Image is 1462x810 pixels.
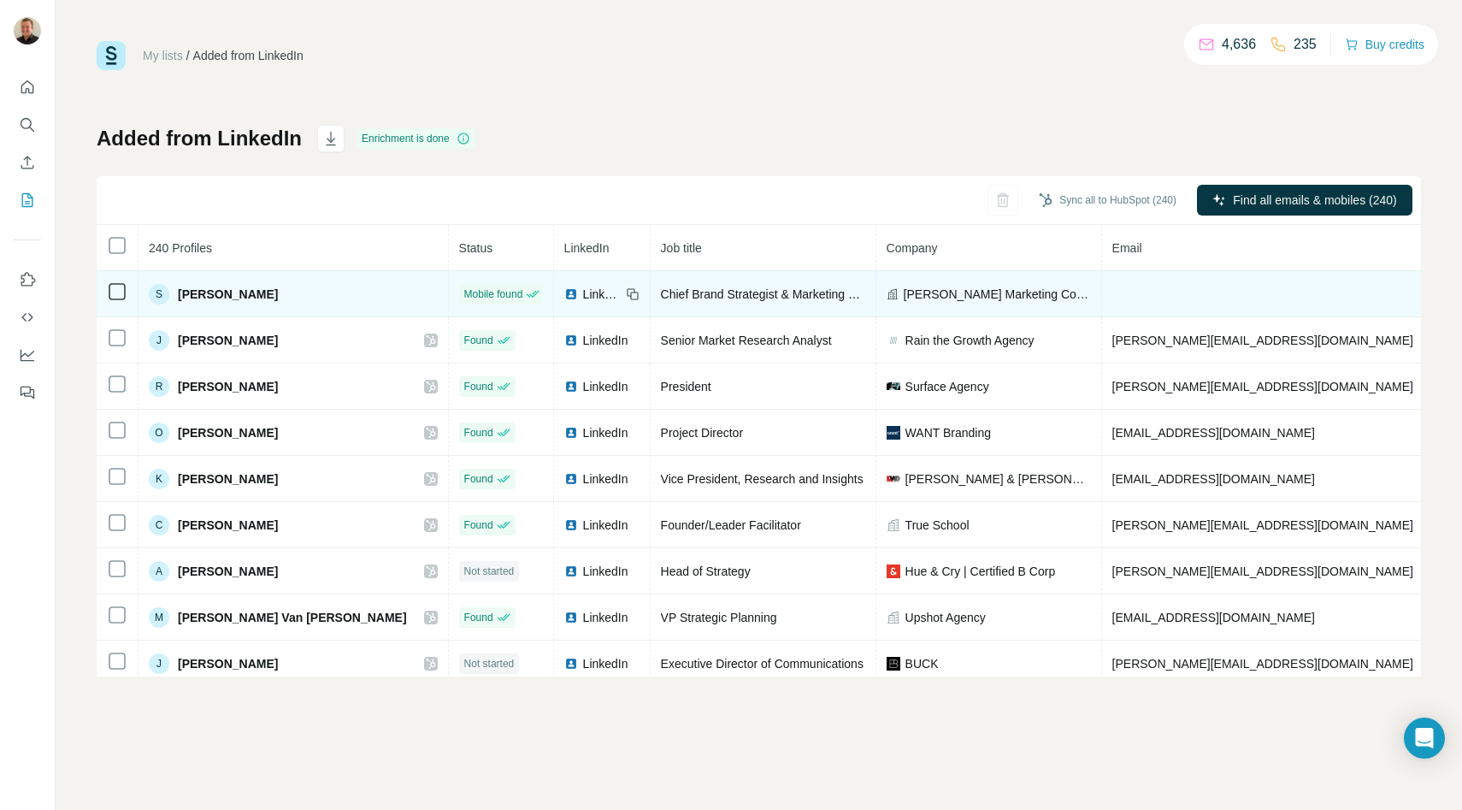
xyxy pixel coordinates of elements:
div: J [149,330,169,351]
span: LinkedIn [583,332,628,349]
button: Quick start [14,72,41,103]
img: company-logo [887,426,900,440]
p: 4,636 [1222,34,1256,55]
span: VP Strategic Planning [661,611,777,624]
span: Hue & Cry | Certified B Corp [905,563,1056,580]
img: LinkedIn logo [564,518,578,532]
img: company-logo [887,565,900,578]
button: Enrich CSV [14,147,41,178]
span: Found [464,333,493,348]
span: [PERSON_NAME] [178,332,278,349]
img: Avatar [14,17,41,44]
span: [EMAIL_ADDRESS][DOMAIN_NAME] [1112,426,1315,440]
span: [PERSON_NAME][EMAIL_ADDRESS][DOMAIN_NAME] [1112,380,1413,393]
div: A [149,561,169,582]
img: company-logo [887,472,900,486]
span: 240 Profiles [149,241,212,255]
div: Open Intercom Messenger [1404,718,1445,759]
span: [PERSON_NAME] [178,378,278,395]
span: LinkedIn [583,286,621,303]
span: Surface Agency [905,378,989,395]
span: WANT Branding [905,424,991,441]
img: LinkedIn logo [564,657,578,671]
span: Job title [661,241,702,255]
div: Enrichment is done [357,128,475,149]
span: Rain the Growth Agency [905,332,1035,349]
span: Founder/Leader Facilitator [661,518,801,532]
span: [PERSON_NAME] [178,517,278,534]
img: company-logo [887,382,900,390]
img: LinkedIn logo [564,611,578,624]
img: LinkedIn logo [564,334,578,347]
button: Dashboard [14,340,41,370]
img: LinkedIn logo [564,380,578,393]
span: LinkedIn [583,609,628,626]
span: Not started [464,656,515,671]
span: LinkedIn [583,470,628,488]
span: Head of Strategy [661,565,751,578]
img: company-logo [887,334,900,347]
span: Executive Director of Communications [661,657,864,671]
span: Status [459,241,493,255]
span: Vice President, Research and Insights [661,472,864,486]
span: BUCK [905,655,939,672]
span: Upshot Agency [905,609,986,626]
img: LinkedIn logo [564,426,578,440]
div: C [149,515,169,535]
span: [PERSON_NAME] [178,470,278,488]
li: / [186,47,190,64]
span: Found [464,471,493,487]
span: [PERSON_NAME] Marketing Consulting [904,286,1091,303]
span: LinkedIn [583,563,628,580]
span: Not started [464,564,515,579]
span: Found [464,517,493,533]
span: [EMAIL_ADDRESS][DOMAIN_NAME] [1112,611,1315,624]
span: Senior Market Research Analyst [661,334,832,347]
span: LinkedIn [583,517,628,534]
span: [PERSON_NAME] [178,286,278,303]
div: S [149,284,169,304]
button: My lists [14,185,41,216]
div: R [149,376,169,397]
span: [PERSON_NAME] Van [PERSON_NAME] [178,609,407,626]
button: Feedback [14,377,41,408]
div: J [149,653,169,674]
span: [PERSON_NAME][EMAIL_ADDRESS][DOMAIN_NAME] [1112,518,1413,532]
span: President [661,380,711,393]
span: LinkedIn [583,378,628,395]
span: [PERSON_NAME] & [PERSON_NAME] Direct [905,470,1091,488]
span: True School [905,517,970,534]
span: LinkedIn [583,655,628,672]
span: Company [887,241,938,255]
div: M [149,607,169,628]
img: LinkedIn logo [564,472,578,486]
span: [PERSON_NAME][EMAIL_ADDRESS][DOMAIN_NAME] [1112,334,1413,347]
span: Found [464,610,493,625]
p: 235 [1294,34,1317,55]
button: Use Surfe API [14,302,41,333]
div: Added from LinkedIn [193,47,304,64]
span: Project Director [661,426,743,440]
h1: Added from LinkedIn [97,125,302,152]
span: [PERSON_NAME][EMAIL_ADDRESS][DOMAIN_NAME] [1112,565,1413,578]
span: Find all emails & mobiles (240) [1233,192,1396,209]
button: Search [14,109,41,140]
span: Found [464,425,493,440]
span: LinkedIn [564,241,610,255]
img: Surfe Logo [97,41,126,70]
a: My lists [143,49,183,62]
div: O [149,423,169,443]
button: Buy credits [1345,33,1424,56]
div: K [149,469,169,489]
button: Sync all to HubSpot (240) [1027,187,1188,213]
img: LinkedIn logo [564,565,578,578]
button: Find all emails & mobiles (240) [1197,185,1412,216]
span: Chief Brand Strategist & Marketing Consultant | [US_STATE], [GEOGRAPHIC_DATA]/REMOTE [661,287,1168,301]
span: [EMAIL_ADDRESS][DOMAIN_NAME] [1112,472,1315,486]
span: [PERSON_NAME] [178,655,278,672]
span: [PERSON_NAME][EMAIL_ADDRESS][DOMAIN_NAME] [1112,657,1413,671]
img: LinkedIn logo [564,287,578,301]
span: [PERSON_NAME] [178,424,278,441]
span: Email [1112,241,1142,255]
img: company-logo [887,657,900,671]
